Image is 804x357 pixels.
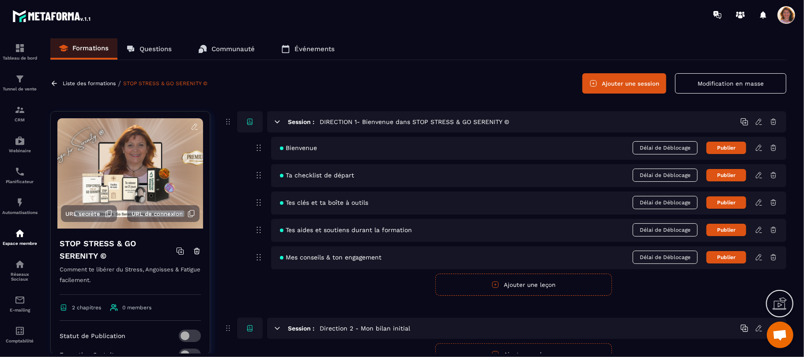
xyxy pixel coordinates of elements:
img: background [57,118,203,229]
span: URL secrète [65,210,100,217]
span: Mes conseils & ton engagement [280,254,381,261]
a: accountantaccountantComptabilité [2,319,38,350]
p: Espace membre [2,241,38,246]
span: Délai de Déblocage [633,251,698,264]
p: E-mailing [2,308,38,312]
p: Réseaux Sociaux [2,272,38,282]
a: emailemailE-mailing [2,288,38,319]
button: Publier [706,251,746,263]
span: 2 chapitres [72,304,101,311]
img: automations [15,228,25,239]
img: automations [15,197,25,208]
span: Délai de Déblocage [633,196,698,209]
img: automations [15,135,25,146]
span: Tes aides et soutiens durant la formation [280,226,412,233]
button: Publier [706,169,746,181]
a: automationsautomationsWebinaire [2,129,38,160]
h4: STOP STRESS & GO SERENITY © [60,237,176,262]
span: Délai de Déblocage [633,141,698,154]
p: Comptabilité [2,338,38,343]
a: formationformationTableau de bord [2,36,38,67]
a: automationsautomationsEspace membre [2,222,38,252]
a: automationsautomationsAutomatisations [2,191,38,222]
p: Événements [294,45,335,53]
img: formation [15,74,25,84]
p: Statut de Publication [60,332,125,339]
h5: DIRECTION 1- Bienvenue dans STOP STRESS & GO SERENITY © [320,117,509,126]
span: 0 members [122,304,151,311]
p: Automatisations [2,210,38,215]
img: logo [12,8,92,24]
button: URL secrète [61,205,117,222]
p: Communauté [211,45,255,53]
a: Communauté [189,38,264,60]
p: Questions [140,45,172,53]
p: Webinaire [2,148,38,153]
h6: Session : [288,325,314,332]
img: scheduler [15,166,25,177]
p: Tunnel de vente [2,86,38,91]
a: formationformationTunnel de vente [2,67,38,98]
span: Ta checklist de départ [280,172,354,179]
img: accountant [15,326,25,336]
img: formation [15,43,25,53]
button: Modification en masse [675,73,786,94]
span: Bienvenue [280,144,317,151]
a: Questions [117,38,181,60]
a: schedulerschedulerPlanificateur [2,160,38,191]
span: / [118,79,121,88]
span: Délai de Déblocage [633,223,698,237]
a: formationformationCRM [2,98,38,129]
h6: Session : [288,118,314,125]
a: social-networksocial-networkRéseaux Sociaux [2,252,38,288]
img: formation [15,105,25,115]
a: Formations [50,38,117,60]
a: STOP STRESS & GO SERENITY © [123,80,208,86]
a: Liste des formations [63,80,116,86]
button: URL de connexion [127,205,200,222]
span: Tes clés et ta boîte à outils [280,199,368,206]
p: CRM [2,117,38,122]
a: Événements [272,38,343,60]
span: URL de connexion [132,210,183,217]
button: Publier [706,142,746,154]
button: Publier [706,224,746,236]
p: Planificateur [2,179,38,184]
p: Tableau de bord [2,56,38,60]
p: Formations [72,44,109,52]
img: social-network [15,259,25,270]
button: Ajouter une leçon [435,274,612,296]
button: Ajouter une session [582,73,666,94]
img: email [15,295,25,305]
span: Délai de Déblocage [633,169,698,182]
h5: Direction 2 - Mon bilan initial [320,324,410,333]
button: Publier [706,196,746,209]
a: Ouvrir le chat [767,322,793,348]
p: Comment te libérer du Stress, Angoisses & Fatigue facilement. [60,264,201,295]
